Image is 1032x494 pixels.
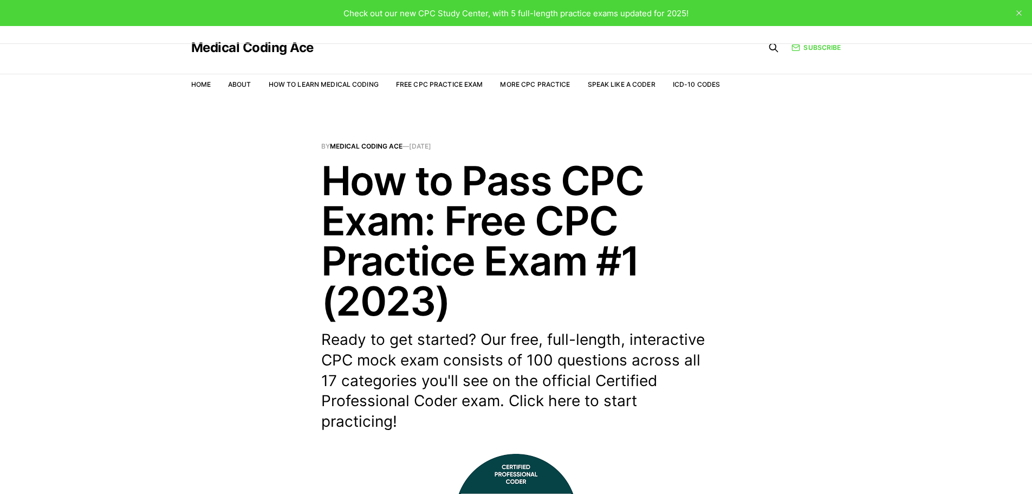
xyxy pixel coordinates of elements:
[409,142,431,150] time: [DATE]
[343,8,689,18] span: Check out our new CPC Study Center, with 5 full-length practice exams updated for 2025!
[791,42,841,53] a: Subscribe
[191,41,314,54] a: Medical Coding Ace
[330,142,403,150] a: Medical Coding Ace
[500,80,570,88] a: More CPC Practice
[673,80,720,88] a: ICD-10 Codes
[855,441,1032,494] iframe: portal-trigger
[1010,4,1028,22] button: close
[228,80,251,88] a: About
[588,80,655,88] a: Speak Like a Coder
[396,80,483,88] a: Free CPC Practice Exam
[191,80,211,88] a: Home
[321,143,711,150] span: By —
[321,161,711,321] h1: How to Pass CPC Exam: Free CPC Practice Exam #1 (2023)
[321,330,711,432] p: Ready to get started? Our free, full-length, interactive CPC mock exam consists of 100 questions ...
[269,80,379,88] a: How to Learn Medical Coding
